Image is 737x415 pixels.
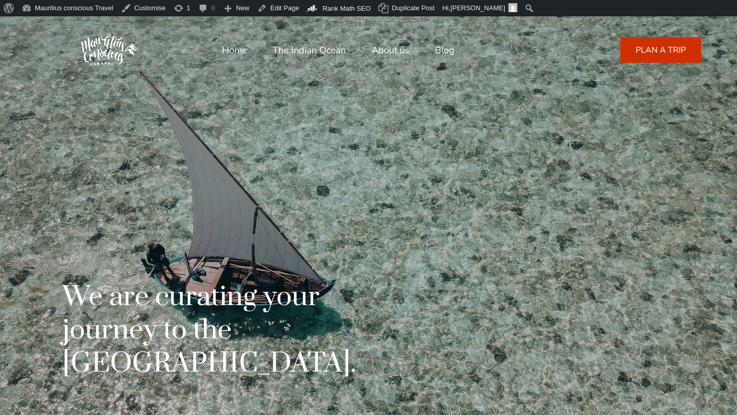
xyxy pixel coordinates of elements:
[273,38,346,62] a: The Indian Ocean
[450,4,505,12] span: [PERSON_NAME]
[435,38,454,62] a: Blog
[322,5,371,12] span: Rank Math SEO
[620,37,701,63] a: PLAN A TRIP
[372,38,409,62] a: About us
[222,38,247,62] a: Home
[62,281,356,380] h1: We are curating your journey to the [GEOGRAPHIC_DATA].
